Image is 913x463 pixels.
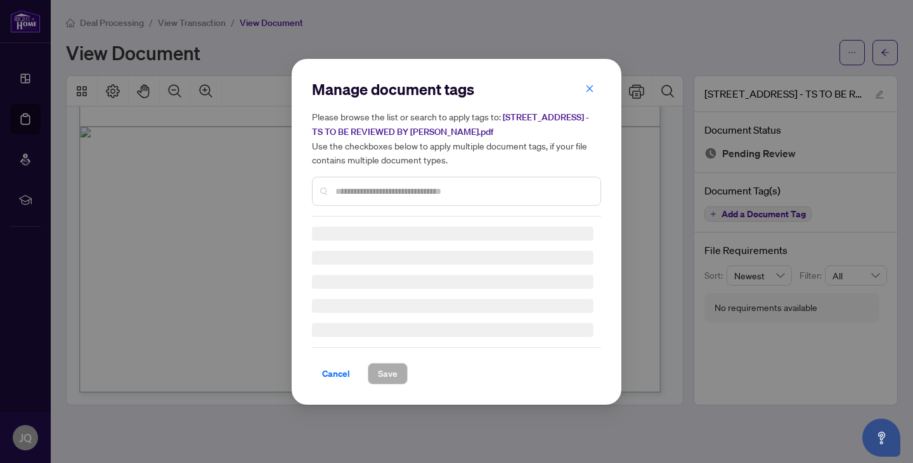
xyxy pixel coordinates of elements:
[322,364,350,384] span: Cancel
[312,110,601,167] h5: Please browse the list or search to apply tags to: Use the checkboxes below to apply multiple doc...
[585,84,594,92] span: close
[862,419,900,457] button: Open asap
[312,79,601,99] h2: Manage document tags
[312,111,589,137] span: [STREET_ADDRESS] - TS TO BE REVIEWED BY [PERSON_NAME].pdf
[368,363,408,384] button: Save
[312,363,360,384] button: Cancel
